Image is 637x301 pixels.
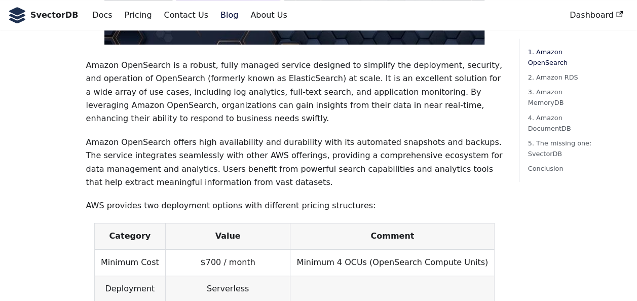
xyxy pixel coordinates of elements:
[86,7,118,24] a: Docs
[528,138,595,159] a: 5. The missing one: SvectorDB
[564,7,629,24] a: Dashboard
[94,223,165,249] th: Category
[528,87,595,108] a: 3. Amazon MemoryDB
[94,249,165,276] td: Minimum Cost
[165,249,290,276] td: $700 / month
[214,7,244,24] a: Blog
[165,223,290,249] th: Value
[8,7,78,23] a: SvectorDB LogoSvectorDB
[528,72,595,83] a: 2. Amazon RDS
[86,59,503,126] p: Amazon OpenSearch is a robust, fully managed service designed to simplify the deployment, securit...
[158,7,214,24] a: Contact Us
[119,7,158,24] a: Pricing
[528,47,595,68] a: 1. Amazon OpenSearch
[86,136,503,190] p: Amazon OpenSearch offers high availability and durability with its automated snapshots and backup...
[244,7,293,24] a: About Us
[528,112,595,134] a: 4. Amazon DocumentDB
[86,199,503,212] p: AWS provides two deployment options with different pricing structures:
[8,7,26,23] img: SvectorDB Logo
[528,163,595,174] a: Conclusion
[30,9,78,22] b: SvectorDB
[290,223,495,249] th: Comment
[290,249,495,276] td: Minimum 4 OCUs (OpenSearch Compute Units)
